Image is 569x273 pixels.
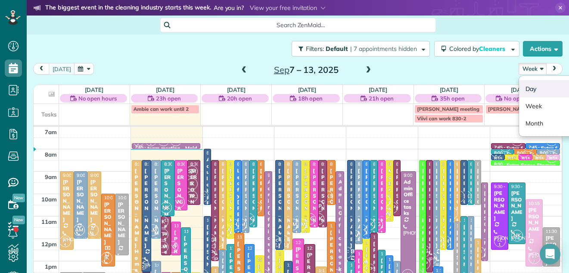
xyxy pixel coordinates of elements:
div: [PERSON_NAME] [545,235,557,266]
div: [PERSON_NAME] [260,168,262,248]
span: 9:00 - 2:00 [404,173,424,178]
div: [PERSON_NAME] [321,168,324,248]
span: 8:30 - 11:00 [260,161,283,167]
span: 8:30 - 10:45 [177,161,201,167]
span: NK [160,202,172,213]
a: [DATE] [511,86,529,93]
span: AC [140,260,146,265]
span: 8:30 - 12:15 [358,161,381,167]
div: [PERSON_NAME] [62,179,71,223]
small: 4 [87,229,98,238]
small: 1 [494,241,505,249]
span: 11:00 - 3:00 [470,217,494,223]
span: SM [157,241,168,253]
span: 12:45 - 4:00 [389,257,412,262]
span: 8:30 - 1:00 [350,161,371,167]
span: 12pm [41,241,57,248]
span: 8:30 - 11:45 [373,161,396,167]
span: TP [157,229,168,240]
span: No open hours [78,94,117,103]
span: 8:30 - 12:30 [287,161,310,167]
span: 12:00 - 2:00 [366,240,389,245]
small: 4 [60,241,71,249]
span: IK [101,252,112,264]
span: 8:30 - 11:15 [457,161,480,167]
div: [PERSON_NAME] [177,168,185,223]
span: Viivi can work 830-2 [417,115,466,122]
div: [PERSON_NAME] [118,201,126,245]
span: 8:30 - 12:00 [366,161,389,167]
span: [PERSON_NAME] can work [488,106,553,112]
div: [PERSON_NAME] [90,179,99,223]
span: Default [326,45,348,53]
span: 11:15 - 5:15 [457,223,480,229]
span: 9:00 - 2:00 [339,173,359,178]
span: 8:30 - 11:00 [396,161,420,167]
span: 8:30 - 11:30 [321,161,345,167]
a: [DATE] [156,86,174,93]
span: AL [216,238,221,242]
span: 1pm [45,263,57,270]
small: 2 [491,151,502,159]
div: [PERSON_NAME] [470,168,472,248]
span: 8:30 - 11:30 [252,161,276,167]
small: 4 [279,241,289,249]
div: [PERSON_NAME] [104,201,112,245]
span: AM [147,224,159,236]
div: [PERSON_NAME] [365,168,368,248]
span: 8:30 - 10:30 [477,161,501,167]
div: [PERSON_NAME] [396,168,398,248]
span: New [12,194,25,202]
span: 8:30 - 11:45 [245,161,268,167]
span: 18h open [298,94,323,103]
span: Ambie can work until 2 [134,106,189,112]
span: 8:30 - 11:45 [237,161,261,167]
span: 11:30 - 1:15 [546,229,569,234]
a: [DATE] [440,86,458,93]
div: [PERSON_NAME] [252,168,255,248]
div: [PERSON_NAME] [463,168,465,248]
span: Filters: [306,45,324,53]
span: 11am [41,218,57,225]
div: [PERSON_NAME] [330,168,333,248]
div: [PERSON_NAME] [511,190,523,221]
span: 8:30 - 2:00 [135,161,155,167]
button: prev [33,63,50,75]
span: 8:30 - 12:00 [154,161,177,167]
div: Admin Office tasks [403,179,413,216]
button: next [546,63,563,75]
small: 4 [532,151,543,159]
span: 8:30 - 12:00 [230,161,253,167]
span: 8:30 - 10:30 [470,161,494,167]
button: Week [519,63,547,75]
span: KF [532,254,537,259]
span: 9:00 - 12:30 [63,173,86,178]
h2: 7 – 13, 2025 [252,65,360,75]
span: 11:45 - 1:45 [373,234,396,240]
span: TP [186,191,198,202]
span: 9:30 - 1:00 [484,184,505,189]
div: [PERSON_NAME] [304,168,307,248]
a: [DATE] [85,86,103,93]
span: 9:00 - 12:00 [90,173,114,178]
span: TP [313,201,324,212]
span: 1:00 - 4:00 [287,262,308,268]
div: [PERSON_NAME] [373,168,375,248]
span: 35h open [440,94,465,103]
span: 1:00 - 4:30 [154,262,175,268]
span: [PERSON_NAME] meeting with PA Career Link Zoom 11:00 a.m. [417,106,569,112]
div: [PERSON_NAME] [528,207,540,238]
span: 12:15 - 3:00 [247,245,271,251]
div: Extra Space Storage [507,162,556,168]
span: 11:30 - 2:00 [184,229,207,234]
span: AL [382,197,387,202]
span: 10:15 - 1:15 [529,201,552,206]
a: [DATE] [369,86,387,93]
span: SM [186,166,198,177]
span: VG [173,196,185,208]
span: 8:30 - 12:30 [278,161,302,167]
span: 10:00 - 1:15 [104,195,127,201]
div: [PERSON_NAME] [435,168,437,248]
span: AM [287,219,298,230]
span: NK [313,213,324,225]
